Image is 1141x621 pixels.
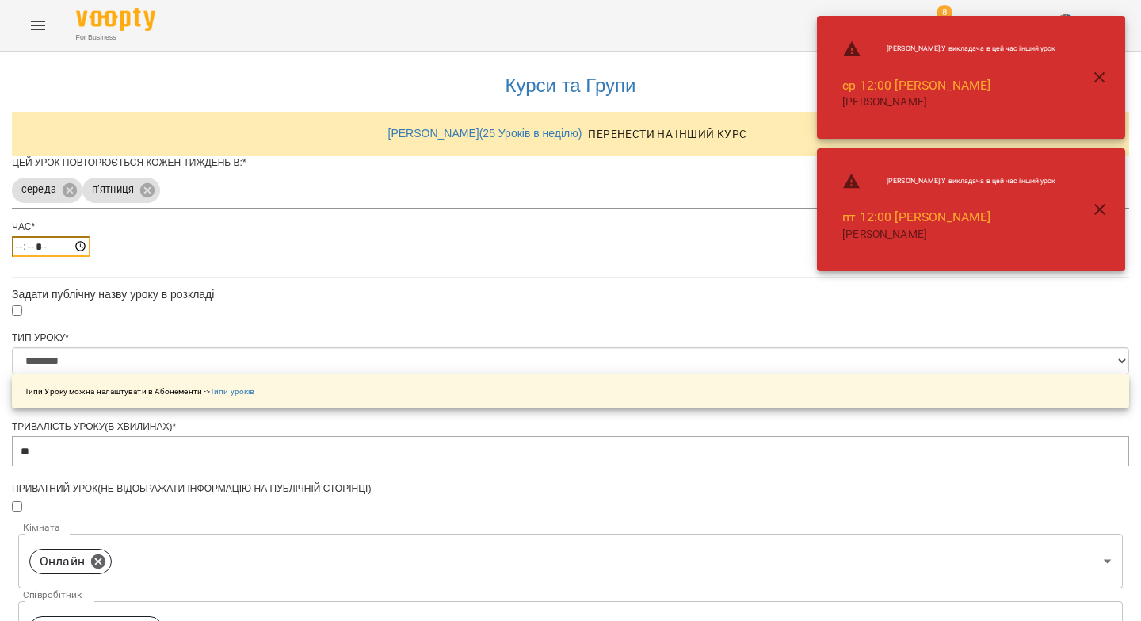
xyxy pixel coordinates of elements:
span: п’ятниця [82,182,143,197]
a: пт 12:00 [PERSON_NAME] [842,209,990,224]
div: середап’ятниця [12,173,1129,209]
p: Онлайн [40,552,85,571]
h3: Курси та Групи [20,75,1121,96]
span: For Business [76,33,155,43]
p: [PERSON_NAME] [842,227,1055,243]
div: Цей урок повторюється кожен тиждень в: [12,156,1129,170]
div: Приватний урок(не відображати інформацію на публічній сторінці) [12,482,1129,496]
span: середа [12,182,66,197]
div: п’ятниця [82,178,160,203]
div: Задати публічну назву уроку в розкладі [12,286,1129,302]
button: Menu [19,6,57,44]
div: Тип Уроку [12,332,1129,345]
div: Онлайн [18,534,1123,588]
li: [PERSON_NAME] : У викладача в цей час інший урок [830,166,1068,197]
img: Voopty Logo [76,8,155,31]
a: Типи уроків [210,387,254,396]
li: [PERSON_NAME] : У викладача в цей час інший урок [830,33,1068,65]
a: ср 12:00 [PERSON_NAME] [842,78,990,93]
div: середа [12,178,82,203]
button: Перенести на інший курс [582,120,753,148]
div: Тривалість уроку(в хвилинах) [12,420,1129,434]
p: Типи Уроку можна налаштувати в Абонементи -> [25,385,254,397]
div: Час [12,220,1129,234]
span: Перенести на інший курс [588,125,746,144]
a: [PERSON_NAME] ( 25 Уроків в неділю ) [388,127,582,140]
div: Онлайн [29,549,112,574]
span: 8 [937,5,952,21]
p: [PERSON_NAME] [842,94,1055,110]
